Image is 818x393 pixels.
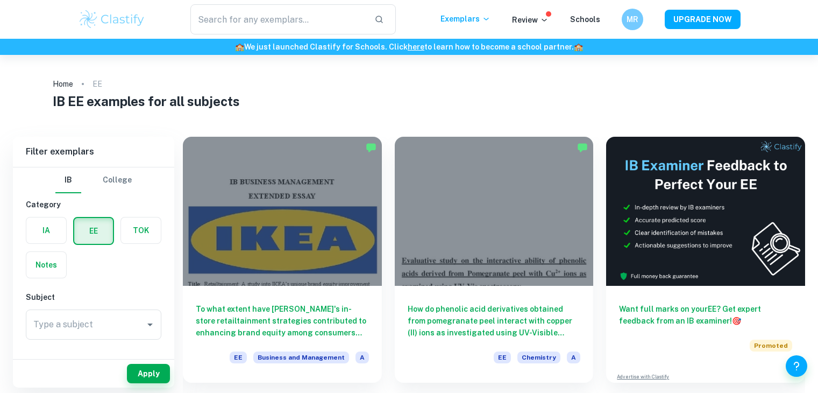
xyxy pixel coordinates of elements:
span: Business and Management [253,352,349,363]
span: EE [494,352,511,363]
a: here [408,43,424,51]
input: Search for any exemplars... [190,4,366,34]
h6: To what extent have [PERSON_NAME]'s in-store retailtainment strategies contributed to enhancing b... [196,303,369,339]
a: Want full marks on yourEE? Get expert feedback from an IB examiner!PromotedAdvertise with Clastify [606,137,805,383]
img: Thumbnail [606,137,805,286]
p: Exemplars [440,13,490,25]
h6: How do phenolic acid derivatives obtained from pomegranate peel interact with copper (II) ions as... [408,303,581,339]
img: Clastify logo [78,9,146,30]
h6: Subject [26,291,161,303]
a: Home [53,76,73,92]
button: MR [622,9,643,30]
h6: Category [26,199,161,210]
span: A [355,352,369,363]
h6: We just launched Clastify for Schools. Click to learn how to become a school partner. [2,41,816,53]
button: TOK [121,217,161,243]
span: 🎯 [732,317,741,325]
button: College [103,167,132,193]
button: EE [74,218,113,244]
span: EE [230,352,247,363]
span: Promoted [750,340,792,352]
a: Advertise with Clastify [617,373,669,381]
span: Chemistry [517,352,560,363]
span: 🏫 [235,43,244,51]
a: How do phenolic acid derivatives obtained from pomegranate peel interact with copper (II) ions as... [395,137,594,383]
h1: IB EE examples for all subjects [53,92,766,111]
img: Marked [366,142,376,153]
button: IB [55,167,81,193]
div: Filter type choice [55,167,132,193]
span: A [567,352,580,363]
p: EE [93,78,102,90]
h6: MR [626,13,638,25]
button: Apply [127,364,170,383]
p: Review [512,14,549,26]
a: To what extent have [PERSON_NAME]'s in-store retailtainment strategies contributed to enhancing b... [183,137,382,383]
span: 🏫 [574,43,583,51]
a: Schools [570,15,600,24]
button: Help and Feedback [786,355,807,377]
button: UPGRADE NOW [665,10,741,29]
button: IA [26,217,66,243]
img: Marked [577,142,588,153]
button: Notes [26,252,66,278]
h6: Filter exemplars [13,137,174,167]
h6: Want full marks on your EE ? Get expert feedback from an IB examiner! [619,303,792,327]
button: Open [143,317,158,332]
